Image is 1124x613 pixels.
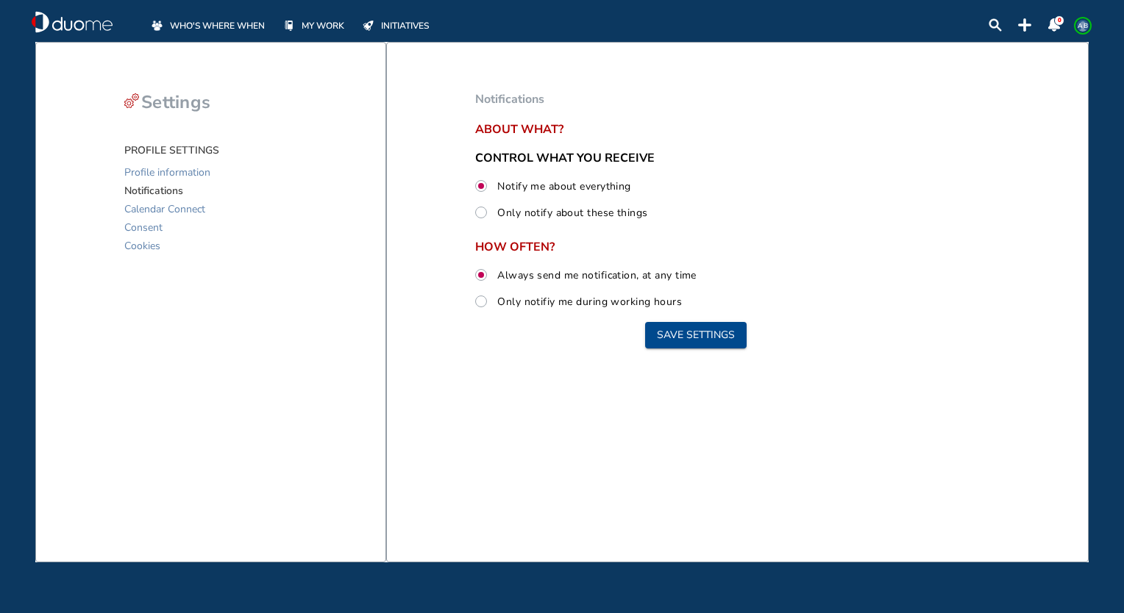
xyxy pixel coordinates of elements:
[645,322,747,348] button: Save settings
[363,21,374,31] img: initiatives-off.b77ef7b9.svg
[281,18,296,33] div: mywork-off
[1018,18,1031,32] img: plus-topbar.b126d2c6.svg
[302,18,344,33] span: MY WORK
[1047,18,1061,32] img: notification-panel-on.a48c1939.svg
[124,200,205,218] span: Calendar Connect
[494,265,697,284] label: Always send me notification, at any time
[124,218,163,237] span: Consent
[149,18,165,33] div: whoswherewhen-off
[360,18,376,33] div: initiatives-off
[124,163,210,182] span: Profile information
[281,18,344,33] a: MY WORK
[381,18,429,33] span: INITIATIVES
[124,93,139,108] img: settings-cog-red.d5cea378.svg
[124,93,139,108] div: settings-cog-red
[124,143,219,157] span: PROFILE SETTINGS
[1018,18,1031,32] div: plus-topbar
[32,11,113,33] div: duome-logo-whitelogo
[124,182,183,200] span: Notifications
[989,18,1002,32] div: search-lens
[475,240,917,254] span: HOW OFTEN?
[1047,18,1061,32] div: notification-panel-on
[494,203,647,222] label: Only notify about these things
[170,18,265,33] span: WHO'S WHERE WHEN
[475,150,655,166] span: CONTROL WHAT YOU RECEIVE
[32,11,113,33] img: duome-logo-whitelogo.b0ca3abf.svg
[285,21,294,31] img: mywork-off.f8bf6c09.svg
[475,91,544,107] span: Notifications
[494,292,682,311] label: Only notifiy me during working hours
[152,20,163,31] img: whoswherewhen-off.a3085474.svg
[989,18,1002,32] img: search-lens.23226280.svg
[149,18,265,33] a: WHO'S WHERE WHEN
[494,176,630,196] label: Notify me about everything
[32,11,113,33] a: duome-logo-whitelogologo-notext
[475,123,917,136] span: About what?
[141,90,210,114] span: Settings
[360,18,429,33] a: INITIATIVES
[1058,16,1061,24] span: 0
[124,237,160,255] span: Cookies
[1077,20,1089,32] span: AB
